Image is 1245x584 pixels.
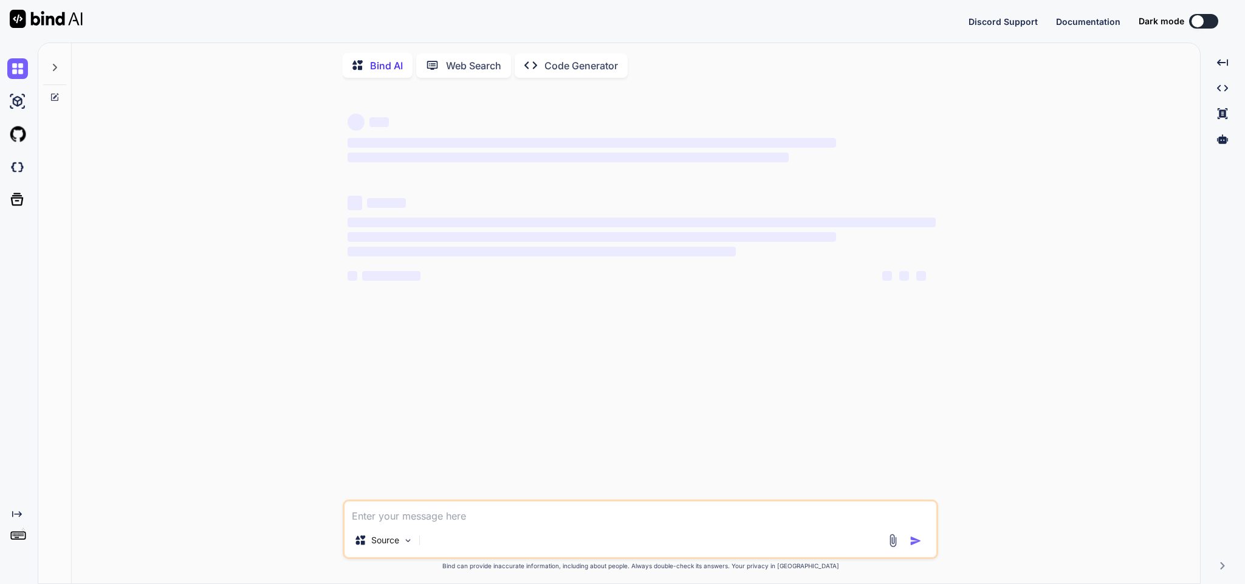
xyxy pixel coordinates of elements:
span: ‌ [916,271,926,281]
span: Dark mode [1139,15,1184,27]
img: githubLight [7,124,28,145]
span: ‌ [348,196,362,210]
button: Discord Support [969,15,1038,28]
span: ‌ [362,271,420,281]
span: ‌ [367,198,406,208]
img: chat [7,58,28,79]
span: ‌ [348,218,936,227]
span: ‌ [882,271,892,281]
p: Code Generator [544,58,618,73]
span: ‌ [348,114,365,131]
img: icon [910,535,922,547]
span: ‌ [348,138,835,148]
img: darkCloudIdeIcon [7,157,28,177]
p: Web Search [446,58,501,73]
span: ‌ [348,153,789,162]
button: Documentation [1056,15,1120,28]
img: attachment [886,534,900,548]
p: Source [371,534,399,546]
img: ai-studio [7,91,28,112]
img: Bind AI [10,10,83,28]
p: Bind can provide inaccurate information, including about people. Always double-check its answers.... [343,562,938,571]
span: ‌ [348,271,357,281]
img: Pick Models [403,535,413,546]
span: ‌ [899,271,909,281]
span: Documentation [1056,16,1120,27]
span: Discord Support [969,16,1038,27]
span: ‌ [348,232,835,242]
span: ‌ [348,247,736,256]
p: Bind AI [370,58,403,73]
span: ‌ [369,117,389,127]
